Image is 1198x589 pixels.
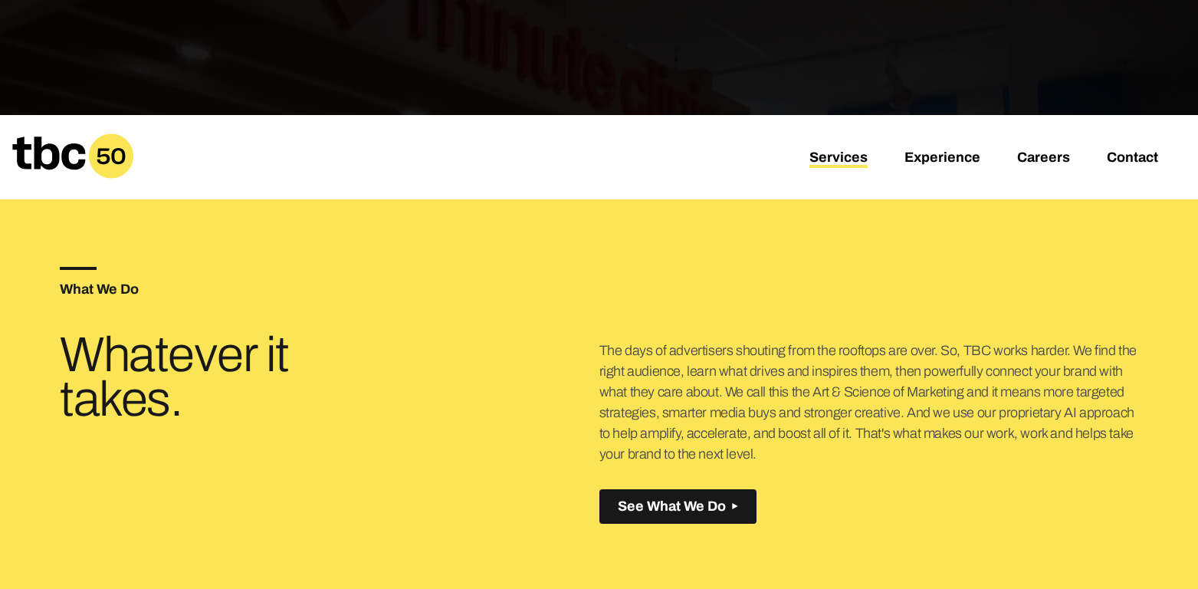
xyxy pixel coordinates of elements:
a: Home [12,168,133,184]
a: Careers [1017,150,1070,168]
a: Services [809,150,868,168]
p: The days of advertisers shouting from the rooftops are over. So, TBC works harder. We find the ri... [599,341,1138,465]
a: Contact [1107,150,1158,168]
a: Experience [904,150,980,168]
span: See What We Do [618,499,726,515]
h3: Whatever it takes. [60,333,419,422]
h5: What We Do [60,282,599,296]
button: See What We Do [599,489,757,524]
